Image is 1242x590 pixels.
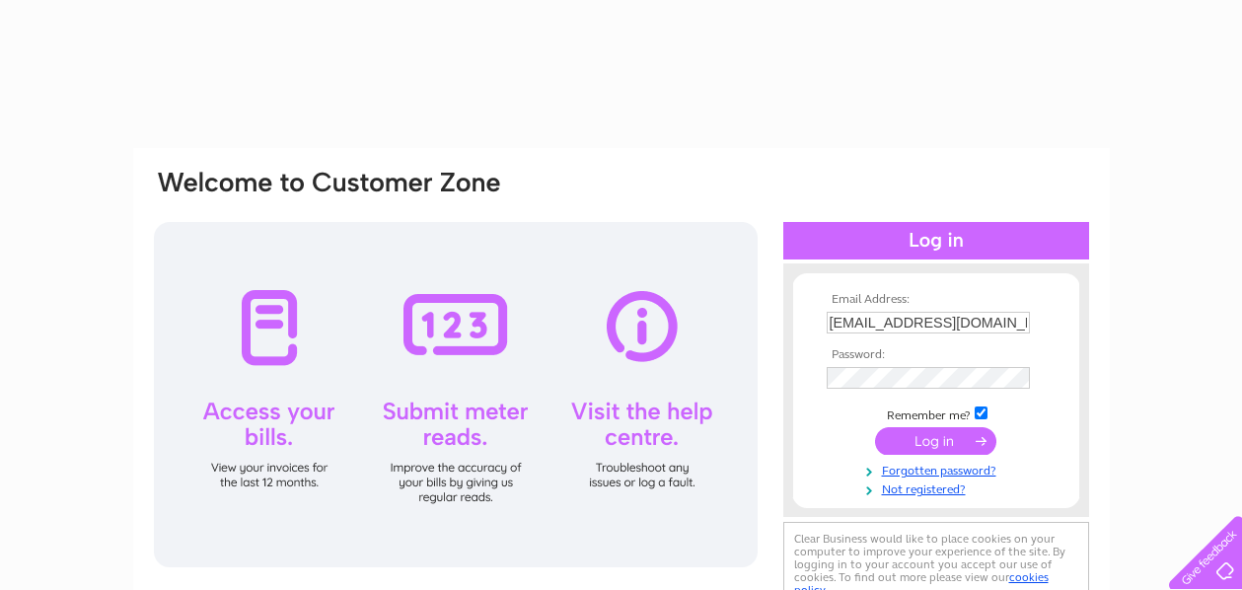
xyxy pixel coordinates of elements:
[822,293,1051,307] th: Email Address:
[822,404,1051,423] td: Remember me?
[827,479,1051,497] a: Not registered?
[875,427,996,455] input: Submit
[827,460,1051,479] a: Forgotten password?
[822,348,1051,362] th: Password:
